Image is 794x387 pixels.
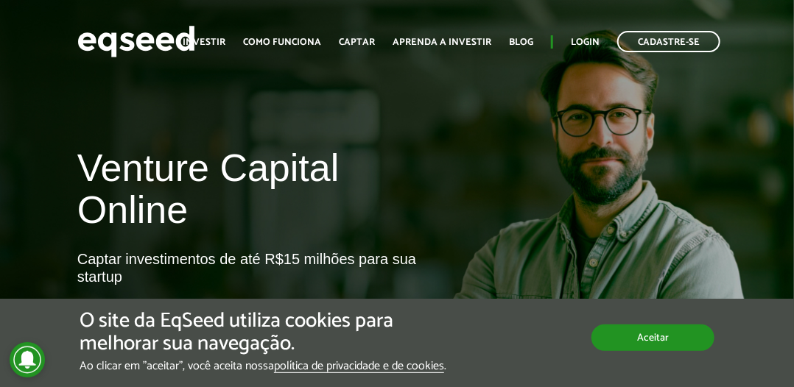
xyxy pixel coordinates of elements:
a: Captar [339,38,375,47]
p: Ao clicar em "aceitar", você aceita nossa . [80,359,460,373]
h5: O site da EqSeed utiliza cookies para melhorar sua navegação. [80,310,460,355]
a: Aprenda a investir [393,38,491,47]
button: Aceitar [591,324,714,351]
a: Como funciona [243,38,321,47]
p: Captar investimentos de até R$15 milhões para sua startup [77,250,452,330]
img: EqSeed [77,22,195,61]
a: Cadastre-se [617,31,720,52]
a: Login [571,38,600,47]
a: Investir [183,38,225,47]
h1: Venture Capital Online [77,147,452,238]
a: Blog [509,38,533,47]
a: política de privacidade e de cookies [274,361,444,373]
